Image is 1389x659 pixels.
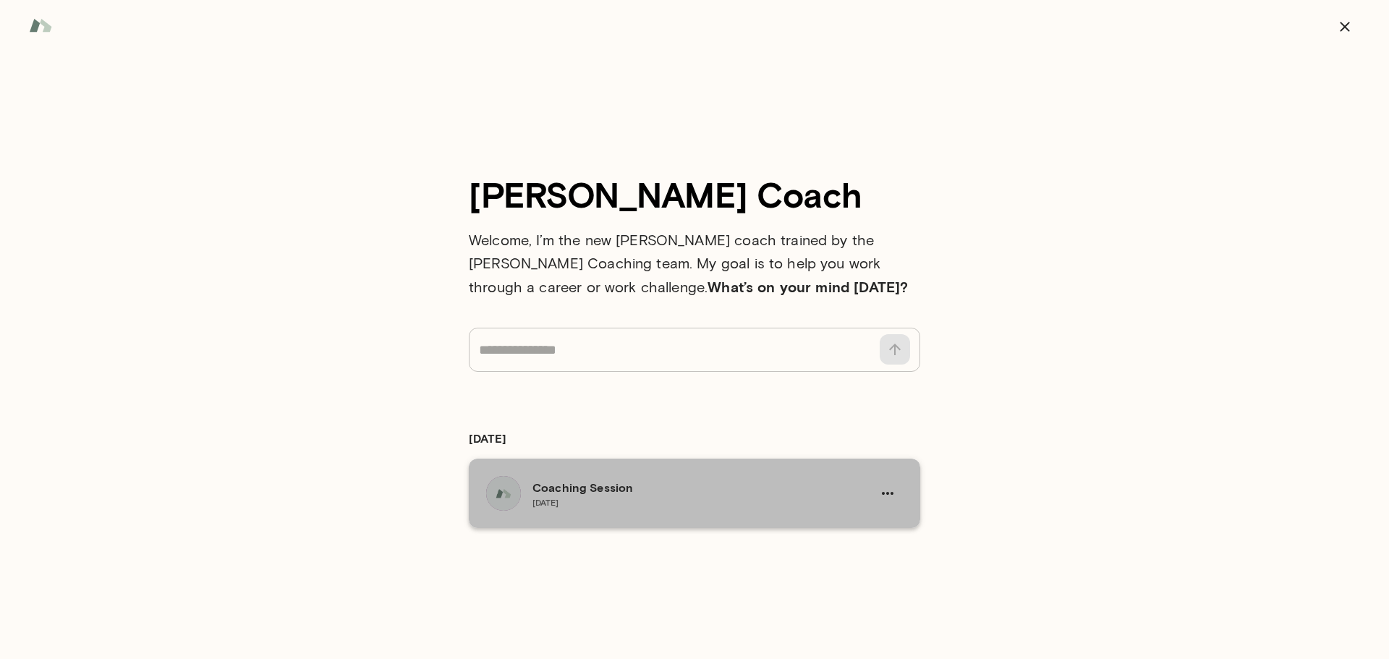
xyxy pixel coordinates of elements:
span: [DATE] [532,497,558,507]
a: Coaching Session[DATE] [469,459,920,528]
img: Mento [29,12,52,39]
h3: [PERSON_NAME] Coach [469,174,920,214]
h6: Welcome, I’m the new [PERSON_NAME] coach trained by the [PERSON_NAME] Coaching team. My goal is t... [469,229,920,299]
b: What’s on your mind [DATE]? [708,278,908,295]
h6: [DATE] [469,430,920,447]
h6: Coaching Session [532,479,861,496]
